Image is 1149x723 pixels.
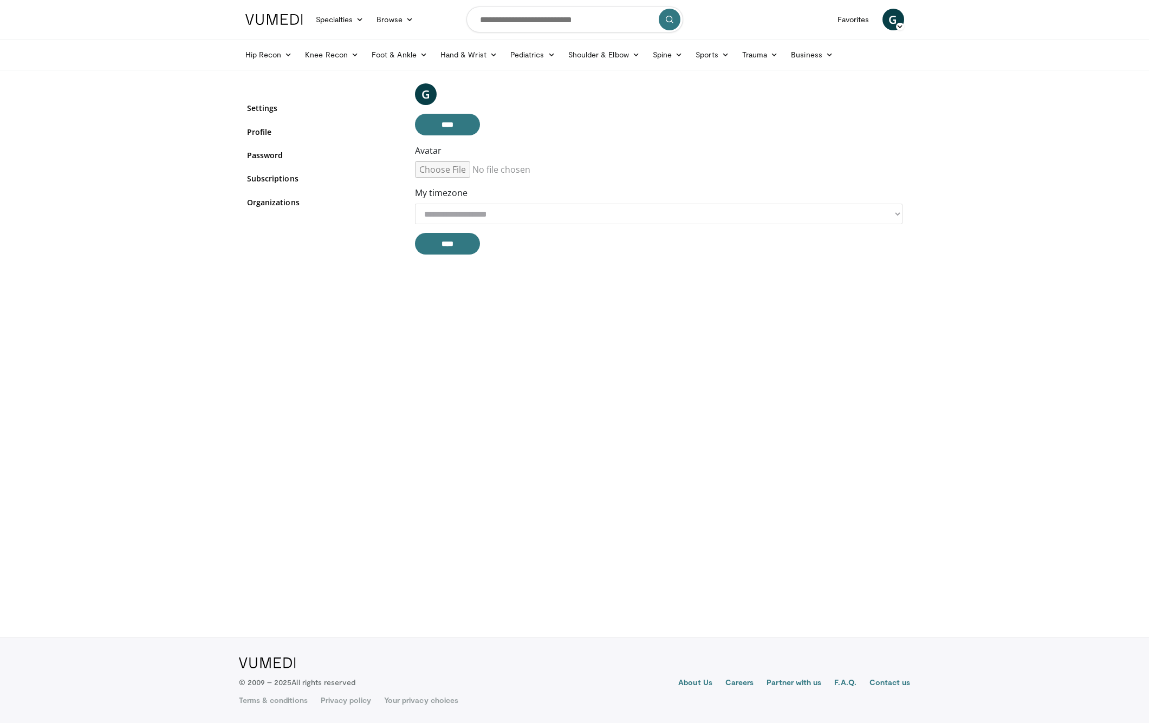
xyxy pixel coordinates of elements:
[298,44,365,66] a: Knee Recon
[415,83,437,105] a: G
[309,9,371,30] a: Specialties
[384,695,458,706] a: Your privacy choices
[504,44,562,66] a: Pediatrics
[646,44,689,66] a: Spine
[239,657,296,668] img: VuMedi Logo
[247,197,399,208] a: Organizations
[869,677,911,690] a: Contact us
[562,44,646,66] a: Shoulder & Elbow
[247,102,399,114] a: Settings
[239,44,299,66] a: Hip Recon
[239,677,355,688] p: © 2009 – 2025
[247,126,399,138] a: Profile
[689,44,736,66] a: Sports
[831,9,876,30] a: Favorites
[247,149,399,161] a: Password
[415,186,468,199] label: My timezone
[370,9,420,30] a: Browse
[415,144,442,157] label: Avatar
[678,677,712,690] a: About Us
[434,44,504,66] a: Hand & Wrist
[239,695,308,706] a: Terms & conditions
[466,6,683,32] input: Search topics, interventions
[245,14,303,25] img: VuMedi Logo
[882,9,904,30] a: G
[321,695,371,706] a: Privacy policy
[247,173,399,184] a: Subscriptions
[725,677,754,690] a: Careers
[767,677,821,690] a: Partner with us
[834,677,856,690] a: F.A.Q.
[291,678,355,687] span: All rights reserved
[365,44,434,66] a: Foot & Ankle
[736,44,785,66] a: Trauma
[784,44,840,66] a: Business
